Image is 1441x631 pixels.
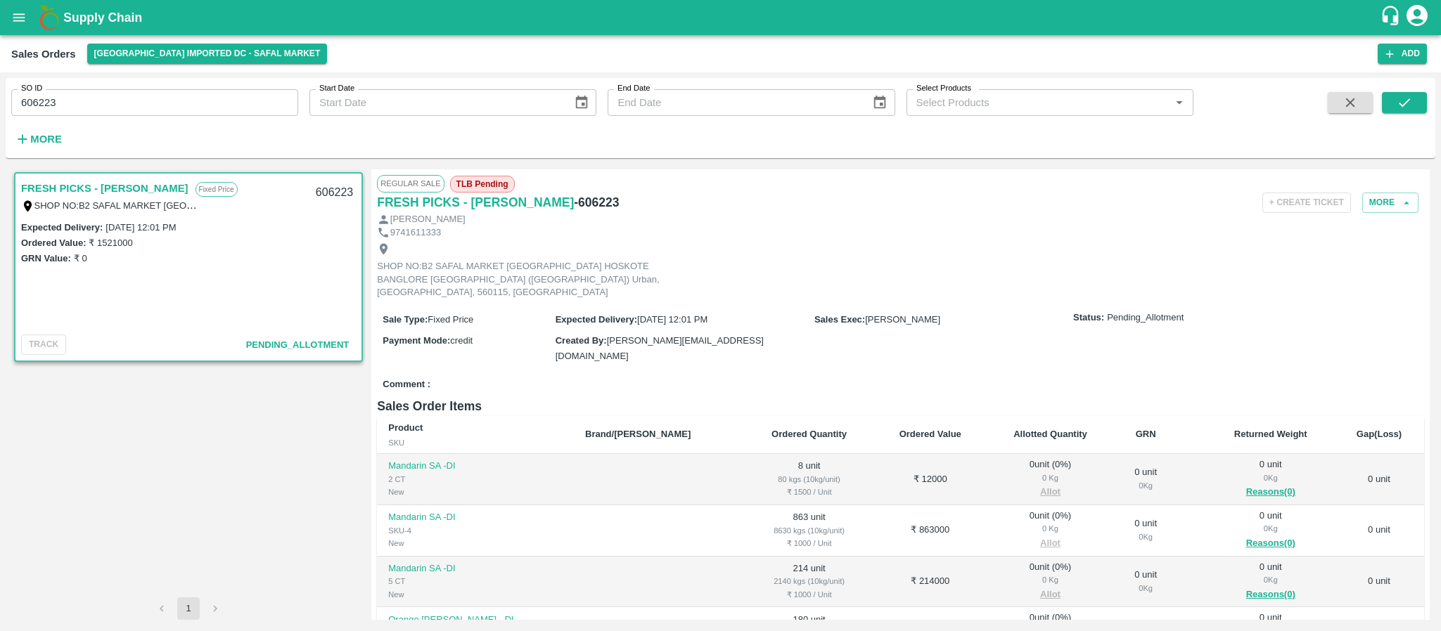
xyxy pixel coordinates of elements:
input: Start Date [309,89,563,116]
span: Pending_Allotment [1107,311,1184,325]
label: SHOP NO:B2 SAFAL MARKET [GEOGRAPHIC_DATA] HOSKOTE BANGLORE [GEOGRAPHIC_DATA] ([GEOGRAPHIC_DATA]) ... [34,200,825,211]
a: Supply Chain [63,8,1380,27]
label: Created By : [556,335,607,346]
div: 0 Kg [998,573,1103,586]
h6: FRESH PICKS - [PERSON_NAME] [377,193,574,212]
label: Expected Delivery : [556,314,637,325]
span: Fixed Price [428,314,473,325]
button: Add [1378,44,1427,64]
div: 0 Kg [998,471,1103,484]
td: ₹ 12000 [874,454,987,505]
input: Enter SO ID [11,89,298,116]
div: New [388,537,563,549]
b: Allotted Quantity [1013,429,1087,439]
div: 2140 kgs (10kg/unit) [755,575,863,587]
button: Reasons(0) [1218,535,1322,552]
label: ₹ 0 [74,253,87,264]
div: 0 unit [1125,568,1166,594]
label: Expected Delivery : [21,222,103,233]
p: Mandarin SA -DI [388,511,563,524]
b: GRN [1136,429,1156,439]
span: Pending_Allotment [246,339,350,350]
label: ₹ 1521000 [89,238,132,248]
label: Status: [1073,311,1104,325]
td: 0 unit [1334,505,1424,557]
button: open drawer [3,1,35,34]
span: Regular Sale [377,175,444,192]
td: ₹ 863000 [874,505,987,557]
td: 8 unit [744,454,874,505]
div: 0 Kg [998,522,1103,535]
b: Product [388,422,423,433]
div: 0 Kg [1125,531,1166,543]
div: customer-support [1380,5,1404,30]
b: Gap(Loss) [1357,429,1402,439]
label: Select Products [916,83,971,94]
td: 214 unit [744,557,874,608]
span: TLB Pending [450,176,515,193]
button: More [11,127,65,151]
span: credit [450,335,473,346]
b: Supply Chain [63,11,142,25]
b: Brand/[PERSON_NAME] [585,429,691,439]
div: ₹ 1500 / Unit [755,486,863,498]
div: Sales Orders [11,45,76,63]
button: Select DC [87,44,328,64]
td: 0 unit [1334,557,1424,608]
div: 0 unit [1218,458,1322,500]
label: SO ID [21,83,42,94]
label: [DATE] 12:01 PM [105,222,176,233]
label: GRN Value: [21,253,71,264]
p: 9741611333 [390,226,441,240]
div: New [388,588,563,601]
div: 0 unit [1218,561,1322,603]
div: 0 Kg [1218,573,1322,586]
div: 606223 [307,176,361,209]
span: [PERSON_NAME][EMAIL_ADDRESS][DOMAIN_NAME] [556,335,764,361]
div: 0 Kg [1125,582,1166,594]
div: ₹ 1000 / Unit [755,537,863,549]
div: SKU [388,436,563,449]
div: 0 unit [1218,509,1322,552]
div: 0 unit [1125,517,1166,543]
div: 0 Kg [1218,522,1322,535]
b: Ordered Value [899,429,961,439]
p: SHOP NO:B2 SAFAL MARKET [GEOGRAPHIC_DATA] HOSKOTE BANGLORE [GEOGRAPHIC_DATA] ([GEOGRAPHIC_DATA]) ... [377,260,693,299]
div: 0 unit ( 0 %) [998,509,1103,552]
a: FRESH PICKS - [PERSON_NAME] [21,179,188,197]
div: New [388,486,563,498]
h6: - 606223 [574,193,619,212]
label: Sales Exec : [814,314,865,325]
img: logo [35,4,63,32]
input: End Date [608,89,861,116]
div: 0 unit ( 0 %) [998,458,1103,500]
button: More [1362,193,1418,213]
td: 863 unit [744,505,874,557]
button: Reasons(0) [1218,484,1322,500]
label: End Date [617,83,650,94]
div: SKU-4 [388,524,563,537]
div: 8630 kgs (10kg/unit) [755,524,863,537]
h6: Sales Order Items [377,396,1424,416]
p: Orange [PERSON_NAME] - DI [388,613,563,627]
button: Choose date [568,89,595,116]
div: 0 unit ( 0 %) [998,561,1103,603]
label: Start Date [319,83,354,94]
strong: More [30,134,62,145]
div: 0 Kg [1218,471,1322,484]
div: 0 Kg [1125,479,1166,492]
span: [DATE] 12:01 PM [637,314,707,325]
td: ₹ 214000 [874,557,987,608]
button: page 1 [177,597,200,620]
label: Sale Type : [383,314,428,325]
label: Ordered Value: [21,238,86,248]
p: [PERSON_NAME] [390,213,466,226]
input: Select Products [911,93,1166,112]
div: 80 kgs (10kg/unit) [755,473,863,486]
span: [PERSON_NAME] [865,314,940,325]
div: 2 CT [388,473,563,486]
div: 0 unit [1125,466,1166,492]
button: Open [1170,93,1189,112]
label: Comment : [383,378,430,391]
b: Ordered Quantity [771,429,847,439]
